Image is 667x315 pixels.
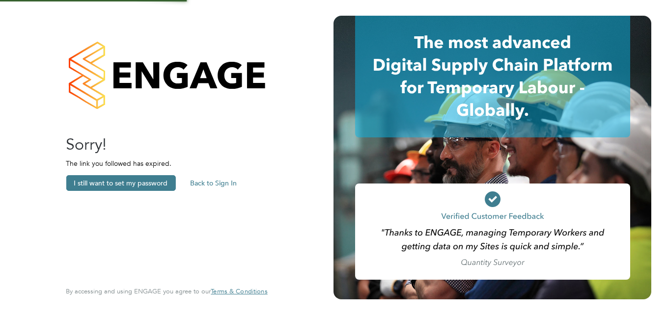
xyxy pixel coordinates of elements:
button: I still want to set my password [66,175,175,191]
span: By accessing and using ENGAGE you agree to our [66,287,267,295]
p: The link you followed has expired. [66,159,257,168]
h2: Sorry! [66,134,257,155]
button: Back to Sign In [182,175,245,191]
a: Terms & Conditions [211,288,267,295]
span: Terms & Conditions [211,287,267,295]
